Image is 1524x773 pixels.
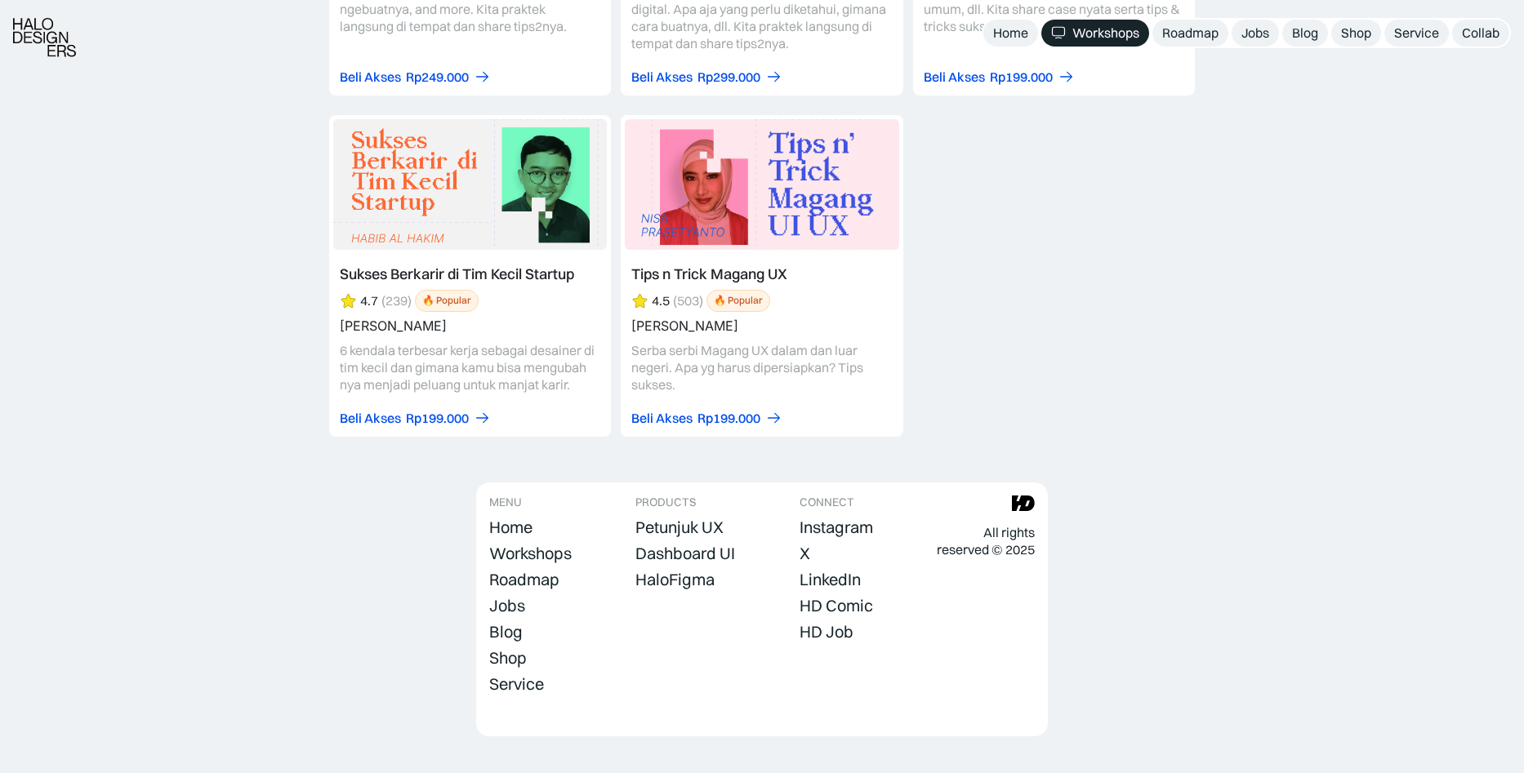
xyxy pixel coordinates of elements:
[1162,24,1219,42] div: Roadmap
[1072,24,1139,42] div: Workshops
[489,544,572,563] div: Workshops
[489,495,522,509] div: MENU
[1331,20,1381,47] a: Shop
[1452,20,1509,47] a: Collab
[489,596,525,615] div: Jobs
[800,596,873,615] div: HD Comic
[489,622,523,642] div: Blog
[800,594,873,617] a: HD Comic
[800,544,810,563] div: X
[631,69,782,86] a: Beli AksesRp299.000
[800,568,861,591] a: LinkedIn
[635,495,696,509] div: PRODUCTS
[937,524,1035,558] div: All rights reserved © 2025
[340,69,401,86] div: Beli Akses
[489,648,527,668] div: Shop
[631,69,693,86] div: Beli Akses
[697,69,760,86] div: Rp299.000
[635,516,724,539] a: Petunjuk UX
[489,542,572,565] a: Workshops
[1462,24,1499,42] div: Collab
[1232,20,1279,47] a: Jobs
[631,410,782,427] a: Beli AksesRp199.000
[406,410,469,427] div: Rp199.000
[800,495,854,509] div: CONNECT
[1152,20,1228,47] a: Roadmap
[340,410,491,427] a: Beli AksesRp199.000
[800,620,853,643] a: HD Job
[406,69,469,86] div: Rp249.000
[489,673,544,695] a: Service
[489,570,559,589] div: Roadmap
[489,620,523,643] a: Blog
[489,646,527,669] a: Shop
[983,20,1038,47] a: Home
[635,518,724,537] div: Petunjuk UX
[924,69,1075,86] a: Beli AksesRp199.000
[1282,20,1328,47] a: Blog
[635,544,735,563] div: Dashboard UI
[1341,24,1371,42] div: Shop
[340,69,491,86] a: Beli AksesRp249.000
[1292,24,1318,42] div: Blog
[993,24,1028,42] div: Home
[489,594,525,617] a: Jobs
[800,622,853,642] div: HD Job
[1041,20,1149,47] a: Workshops
[1394,24,1439,42] div: Service
[1241,24,1269,42] div: Jobs
[1384,20,1449,47] a: Service
[489,674,544,694] div: Service
[800,518,873,537] div: Instagram
[489,516,533,539] a: Home
[697,410,760,427] div: Rp199.000
[340,410,401,427] div: Beli Akses
[489,568,559,591] a: Roadmap
[924,69,985,86] div: Beli Akses
[635,568,715,591] a: HaloFigma
[635,570,715,589] div: HaloFigma
[489,518,533,537] div: Home
[800,516,873,539] a: Instagram
[800,542,810,565] a: X
[800,570,861,589] div: LinkedIn
[990,69,1053,86] div: Rp199.000
[635,542,735,565] a: Dashboard UI
[631,410,693,427] div: Beli Akses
